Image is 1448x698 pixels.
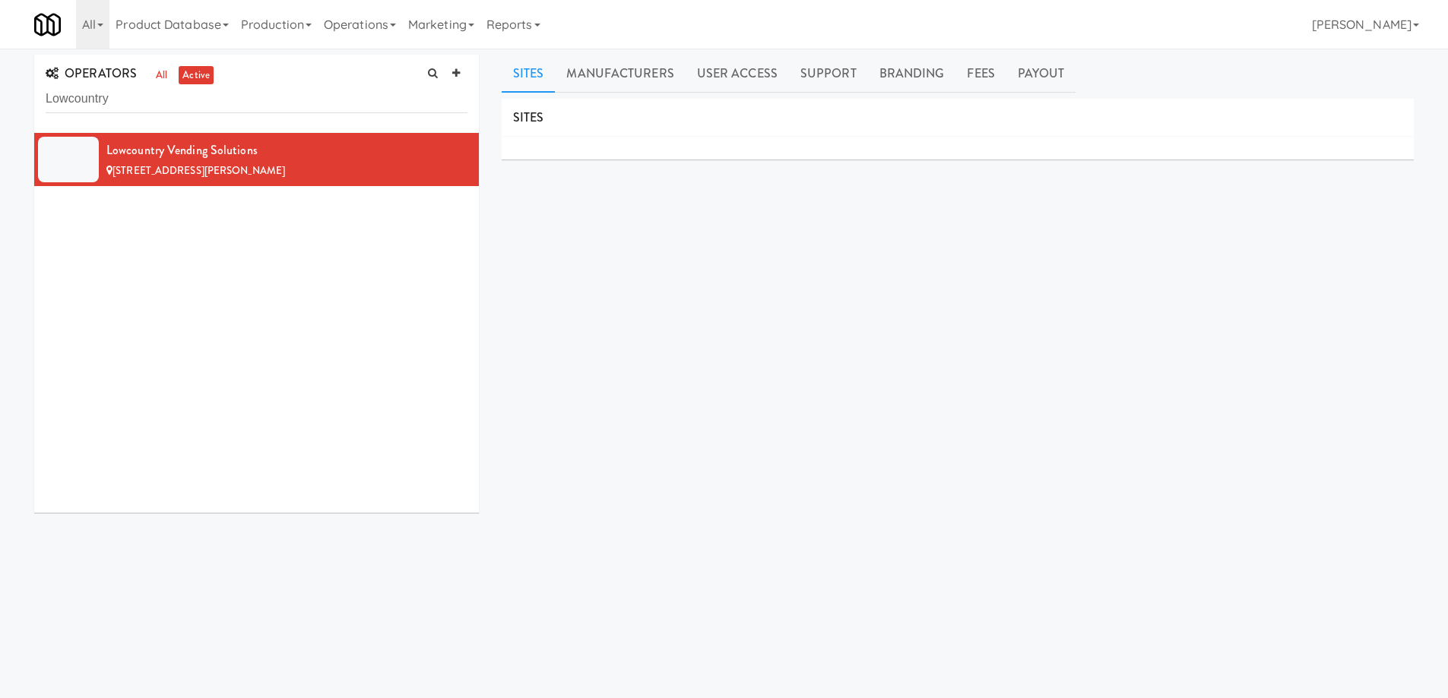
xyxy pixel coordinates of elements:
a: all [152,66,171,85]
span: [STREET_ADDRESS][PERSON_NAME] [112,163,285,178]
a: Support [789,55,868,93]
a: Branding [868,55,956,93]
a: User Access [686,55,789,93]
a: Fees [955,55,1006,93]
a: active [179,66,214,85]
span: OPERATORS [46,65,137,82]
span: SITES [513,109,544,126]
a: Sites [502,55,556,93]
input: Search Operator [46,85,467,113]
a: Payout [1006,55,1076,93]
a: Manufacturers [555,55,685,93]
img: Micromart [34,11,61,38]
div: Lowcountry Vending Solutions [106,139,467,162]
li: Lowcountry Vending Solutions[STREET_ADDRESS][PERSON_NAME] [34,133,479,186]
